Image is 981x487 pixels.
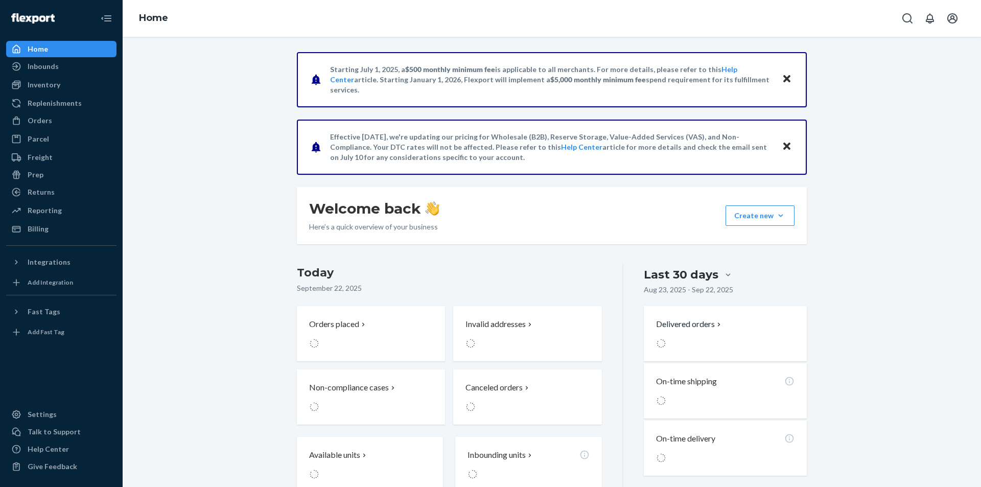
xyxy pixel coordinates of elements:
div: Fast Tags [28,307,60,317]
button: Talk to Support [6,424,116,440]
p: Available units [309,449,360,461]
p: Inbounding units [468,449,526,461]
div: Give Feedback [28,461,77,472]
p: Here’s a quick overview of your business [309,222,439,232]
button: Invalid addresses [453,306,601,361]
p: Invalid addresses [465,318,526,330]
button: Delivered orders [656,318,723,330]
a: Billing [6,221,116,237]
div: Orders [28,115,52,126]
p: Effective [DATE], we're updating our pricing for Wholesale (B2B), Reserve Storage, Value-Added Se... [330,132,772,163]
div: Inbounds [28,61,59,72]
p: On-time shipping [656,376,717,387]
p: Non-compliance cases [309,382,389,393]
a: Freight [6,149,116,166]
button: Canceled orders [453,369,601,425]
a: Inventory [6,77,116,93]
p: Starting July 1, 2025, a is applicable to all merchants. For more details, please refer to this a... [330,64,772,95]
span: $500 monthly minimum fee [405,65,495,74]
a: Inbounds [6,58,116,75]
p: Canceled orders [465,382,523,393]
a: Replenishments [6,95,116,111]
div: Add Integration [28,278,73,287]
button: Orders placed [297,306,445,361]
div: Last 30 days [644,267,718,283]
ol: breadcrumbs [131,4,176,33]
a: Settings [6,406,116,423]
a: Prep [6,167,116,183]
div: Reporting [28,205,62,216]
span: $5,000 monthly minimum fee [550,75,646,84]
div: Talk to Support [28,427,81,437]
div: Freight [28,152,53,163]
div: Help Center [28,444,69,454]
a: Add Fast Tag [6,324,116,340]
button: Integrations [6,254,116,270]
button: Create new [726,205,795,226]
button: Close [780,140,793,154]
a: Help Center [6,441,116,457]
button: Close Navigation [96,8,116,29]
p: On-time delivery [656,433,715,445]
p: September 22, 2025 [297,283,602,293]
button: Open account menu [942,8,963,29]
button: Close [780,72,793,87]
a: Parcel [6,131,116,147]
div: Add Fast Tag [28,328,64,336]
img: hand-wave emoji [425,201,439,216]
a: Home [6,41,116,57]
a: Orders [6,112,116,129]
button: Non-compliance cases [297,369,445,425]
p: Aug 23, 2025 - Sep 22, 2025 [644,285,733,295]
button: Open Search Box [897,8,918,29]
a: Home [139,12,168,24]
a: Help Center [561,143,602,151]
div: Parcel [28,134,49,144]
h3: Today [297,265,602,281]
img: Flexport logo [11,13,55,24]
div: Billing [28,224,49,234]
div: Home [28,44,48,54]
button: Fast Tags [6,304,116,320]
div: Settings [28,409,57,420]
p: Orders placed [309,318,359,330]
a: Add Integration [6,274,116,291]
div: Integrations [28,257,71,267]
button: Open notifications [920,8,940,29]
a: Returns [6,184,116,200]
div: Replenishments [28,98,82,108]
button: Give Feedback [6,458,116,475]
div: Inventory [28,80,60,90]
div: Prep [28,170,43,180]
h1: Welcome back [309,199,439,218]
div: Returns [28,187,55,197]
a: Reporting [6,202,116,219]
